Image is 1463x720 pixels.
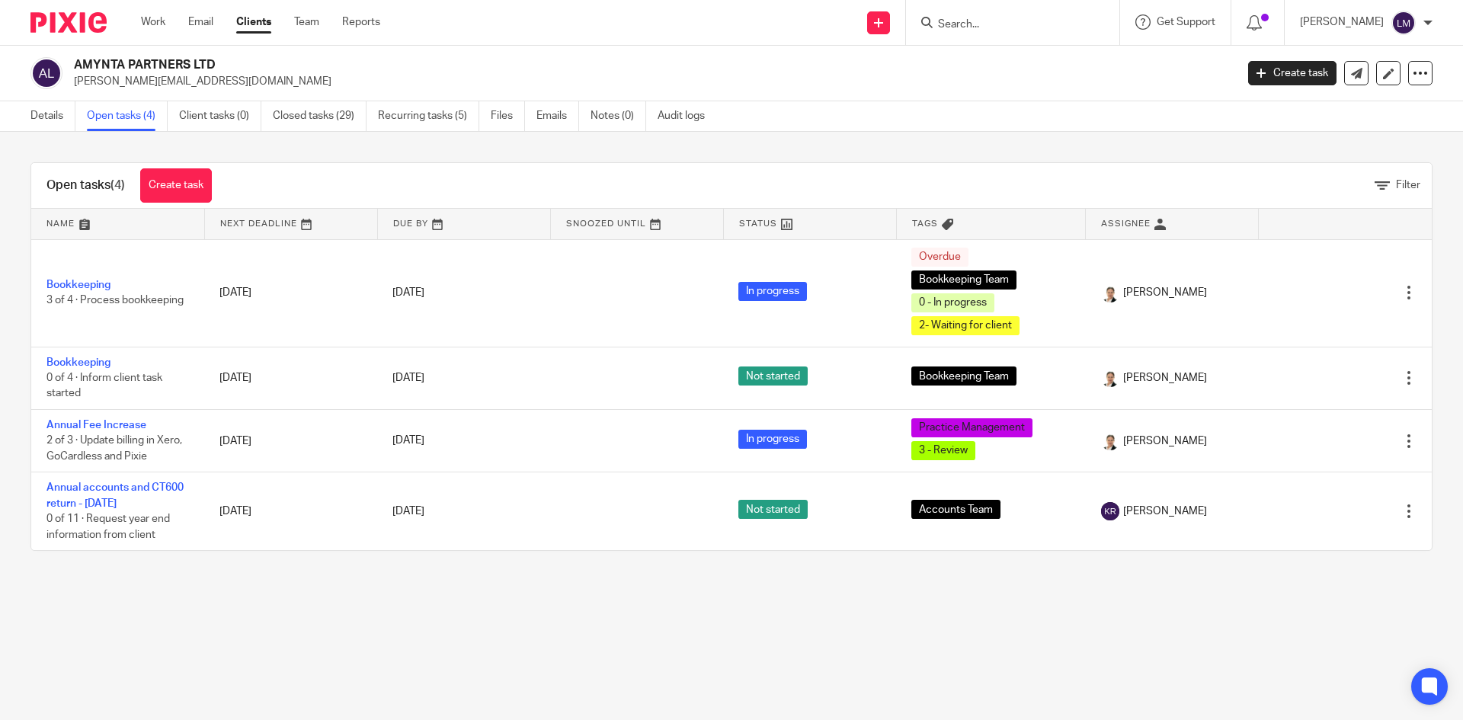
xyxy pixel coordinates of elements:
[204,472,377,550] td: [DATE]
[188,14,213,30] a: Email
[536,101,579,131] a: Emails
[30,101,75,131] a: Details
[1391,11,1416,35] img: svg%3E
[46,482,184,508] a: Annual accounts and CT600 return - [DATE]
[1123,504,1207,519] span: [PERSON_NAME]
[738,282,807,301] span: In progress
[911,248,968,267] span: Overdue
[236,14,271,30] a: Clients
[392,506,424,517] span: [DATE]
[1157,17,1215,27] span: Get Support
[46,296,184,306] span: 3 of 4 · Process bookkeeping
[204,347,377,409] td: [DATE]
[294,14,319,30] a: Team
[1123,285,1207,300] span: [PERSON_NAME]
[110,179,125,191] span: (4)
[658,101,716,131] a: Audit logs
[378,101,479,131] a: Recurring tasks (5)
[46,436,182,462] span: 2 of 3 · Update billing in Xero, GoCardless and Pixie
[179,101,261,131] a: Client tasks (0)
[140,168,212,203] a: Create task
[392,287,424,298] span: [DATE]
[87,101,168,131] a: Open tasks (4)
[738,430,807,449] span: In progress
[46,420,146,430] a: Annual Fee Increase
[1101,432,1119,450] img: Untitled%20(5%20%C3%97%205%20cm)%20(2).png
[392,373,424,383] span: [DATE]
[46,514,170,540] span: 0 of 11 · Request year end information from client
[1248,61,1337,85] a: Create task
[936,18,1074,32] input: Search
[566,219,646,228] span: Snoozed Until
[911,441,975,460] span: 3 - Review
[739,219,777,228] span: Status
[74,74,1225,89] p: [PERSON_NAME][EMAIL_ADDRESS][DOMAIN_NAME]
[1396,180,1420,190] span: Filter
[46,373,162,399] span: 0 of 4 · Inform client task started
[911,293,994,312] span: 0 - In progress
[46,280,110,290] a: Bookkeeping
[204,239,377,347] td: [DATE]
[46,357,110,368] a: Bookkeeping
[911,366,1016,386] span: Bookkeeping Team
[392,436,424,446] span: [DATE]
[30,12,107,33] img: Pixie
[342,14,380,30] a: Reports
[591,101,646,131] a: Notes (0)
[1123,434,1207,449] span: [PERSON_NAME]
[30,57,62,89] img: svg%3E
[1123,370,1207,386] span: [PERSON_NAME]
[74,57,995,73] h2: AMYNTA PARTNERS LTD
[911,500,1000,519] span: Accounts Team
[1101,502,1119,520] img: svg%3E
[46,178,125,194] h1: Open tasks
[204,409,377,472] td: [DATE]
[738,500,808,519] span: Not started
[738,366,808,386] span: Not started
[491,101,525,131] a: Files
[1101,369,1119,387] img: Untitled%20(5%20%C3%97%205%20cm)%20(2).png
[912,219,938,228] span: Tags
[1101,284,1119,302] img: Untitled%20(5%20%C3%97%205%20cm)%20(2).png
[1300,14,1384,30] p: [PERSON_NAME]
[911,418,1032,437] span: Practice Management
[141,14,165,30] a: Work
[911,270,1016,290] span: Bookkeeping Team
[911,316,1020,335] span: 2- Waiting for client
[273,101,367,131] a: Closed tasks (29)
